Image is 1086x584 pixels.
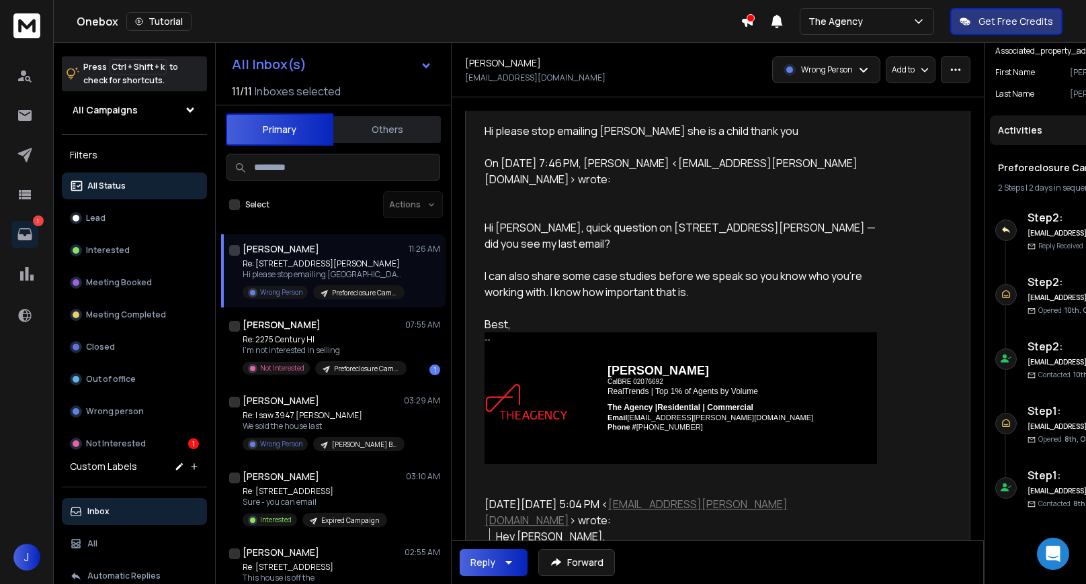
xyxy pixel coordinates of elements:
span: CalBRE 02076692 [608,378,663,385]
p: Add to [892,64,915,75]
span: Ctrl + Shift + k [110,59,167,75]
p: Meeting Booked [86,277,152,288]
blockquote: On [DATE] 7:46 PM, [PERSON_NAME] <[EMAIL_ADDRESS][PERSON_NAME][DOMAIN_NAME]> wrote: [485,155,877,203]
span: Phone # [608,423,636,431]
p: Hi please stop emailing [GEOGRAPHIC_DATA] [243,269,404,280]
p: 11:26 AM [409,244,440,254]
p: Interested [86,245,130,256]
p: Press to check for shortcuts. [83,60,178,87]
div: Best, [485,316,877,464]
div: Onebox [77,12,741,31]
h1: [PERSON_NAME] [243,394,319,407]
a: [EMAIL_ADDRESS][PERSON_NAME][DOMAIN_NAME] [485,497,788,528]
h1: All Campaigns [73,103,138,117]
h3: Filters [62,146,207,164]
div: Reply [470,556,495,569]
p: Re: [STREET_ADDRESS][PERSON_NAME] [243,258,404,269]
button: Reply [460,549,528,576]
span: [PHONE_NUMBER] [636,423,703,431]
strong: [PERSON_NAME] [608,364,709,377]
button: Not Interested1 [62,430,207,457]
h1: [PERSON_NAME] [243,318,321,332]
button: J [13,544,40,571]
button: All [62,530,207,557]
p: All [87,538,97,549]
div: Hey [PERSON_NAME], [496,528,877,544]
p: Not Interested [86,438,146,449]
p: Wrong Person [801,64,853,75]
h1: All Inbox(s) [232,58,306,71]
p: Last Name [995,89,1034,99]
p: [PERSON_NAME] Buyer - Mar Vista [332,440,396,450]
button: Primary [226,113,333,146]
strong: Residential | Commercial [657,403,753,412]
div: [DATE][DATE] 5:04 PM < > wrote: [485,496,877,528]
h1: [PERSON_NAME] [243,242,319,256]
p: First Name [995,67,1035,78]
p: Inbox [87,506,110,517]
span: -- [485,334,491,344]
button: All Inbox(s) [221,51,443,78]
p: Expired Campaign [321,516,379,526]
div: Hi [PERSON_NAME], quick question on [STREET_ADDRESS][PERSON_NAME] — did you see my last email? [485,220,877,252]
p: 07:55 AM [405,320,440,330]
div: I can also share some case studies before we speak so you know who you're working with. I know ho... [485,268,877,300]
p: Lead [86,213,106,224]
p: Wrong Person [260,439,302,449]
button: Out of office [62,366,207,393]
p: Wrong person [86,406,144,417]
p: Interested [260,515,292,525]
p: Meeting Completed [86,309,166,320]
span: The Agency | [608,403,657,412]
h3: Inboxes selected [255,83,341,99]
button: All Status [62,173,207,199]
p: The Agency [808,15,868,28]
button: Others [333,115,441,144]
button: Meeting Booked [62,269,207,296]
img: ADKq_NazG3Xyau1gEM8FjQTLP3bvnDjkfSxrqzlSULrP0ypLwsZx4eB0qnP-p7aT54KHvntQS-mcq5wAgphpV5xrPdnynBFoH... [485,383,569,420]
h1: [PERSON_NAME] [465,56,541,70]
div: 1 [429,364,440,375]
p: This house is off the [243,573,400,583]
span: RealTrends | Top 1% of Agents by Volume [608,387,758,396]
div: 1 [188,438,199,449]
button: Forward [538,549,615,576]
p: 03:29 AM [404,395,440,406]
p: We sold the house last [243,421,404,432]
p: 03:10 AM [406,471,440,482]
p: 02:55 AM [405,547,440,558]
p: Closed [86,342,115,352]
span: Email [608,413,627,422]
p: Not Interested [260,363,304,373]
span: 2 Steps [998,182,1024,193]
p: Preforeclosure Campaign [332,288,396,298]
p: Wrong Person [260,287,302,297]
a: 1 [11,221,38,248]
p: Automatic Replies [87,571,161,581]
label: Select [245,199,269,210]
p: Re: 2275 Century Hl [243,334,404,345]
p: Re: [STREET_ADDRESS] [243,486,387,497]
p: 1 [33,215,44,226]
h3: Custom Labels [70,460,137,473]
p: Out of office [86,374,136,385]
p: Preforeclosure Campaign [334,364,399,374]
h1: [PERSON_NAME] [243,546,319,559]
p: All Status [87,181,126,191]
button: Wrong person [62,398,207,425]
button: Interested [62,237,207,264]
button: Closed [62,334,207,360]
p: I’m not interested in selling [243,345,404,356]
div: Hi please stop emailing [PERSON_NAME] she is a child thank you [485,123,877,139]
p: Sure - you can email [243,497,387,507]
button: Get Free Credits [950,8,1062,35]
p: [EMAIL_ADDRESS][DOMAIN_NAME] [465,72,605,83]
span: 11 / 11 [232,83,252,99]
span: [EMAIL_ADDRESS][PERSON_NAME][DOMAIN_NAME] [627,413,813,422]
button: Inbox [62,498,207,525]
p: Re: I saw 3947 [PERSON_NAME] [243,410,404,421]
button: Meeting Completed [62,301,207,328]
div: Open Intercom Messenger [1037,538,1069,570]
